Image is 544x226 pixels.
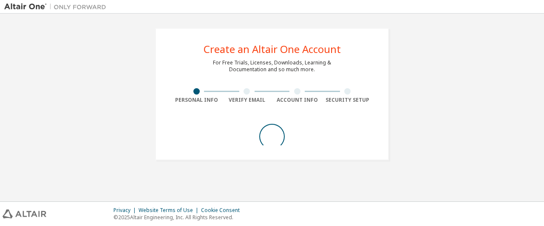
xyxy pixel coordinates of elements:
[3,209,46,218] img: altair_logo.svg
[222,97,272,103] div: Verify Email
[139,207,201,214] div: Website Terms of Use
[323,97,373,103] div: Security Setup
[272,97,323,103] div: Account Info
[4,3,110,11] img: Altair One
[171,97,222,103] div: Personal Info
[113,207,139,214] div: Privacy
[213,59,331,73] div: For Free Trials, Licenses, Downloads, Learning & Documentation and so much more.
[113,214,245,221] p: © 2025 Altair Engineering, Inc. All Rights Reserved.
[204,44,341,54] div: Create an Altair One Account
[201,207,245,214] div: Cookie Consent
